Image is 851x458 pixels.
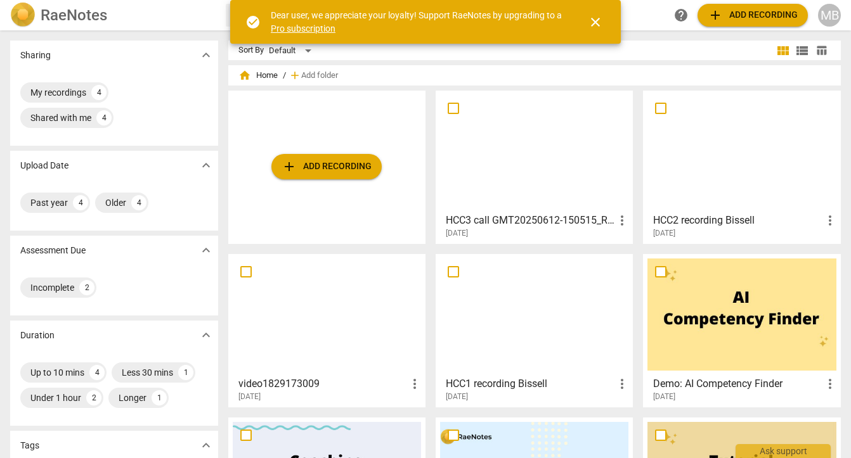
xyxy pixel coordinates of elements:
a: Pro subscription [271,23,335,34]
a: HCC3 call GMT20250612-150515_Recording_640x360[DATE] [440,95,628,238]
a: video1829173009[DATE] [233,258,421,402]
div: Longer [119,391,146,404]
div: Older [105,196,126,209]
span: view_list [795,43,810,58]
span: expand_more [198,158,214,173]
span: expand_more [198,328,214,343]
span: more_vert [614,376,630,391]
span: close [588,15,603,30]
span: [DATE] [446,228,468,239]
button: Show more [197,156,216,175]
img: Logo [10,3,36,28]
span: add [282,159,297,174]
div: Under 1 hour [30,391,81,404]
div: Shared with me [30,111,91,124]
div: Default [269,41,316,61]
button: MB [818,4,841,27]
div: 2 [79,280,94,295]
p: Sharing [20,49,51,62]
button: Tile view [774,41,793,60]
h3: Demo: AI Competency Finder [653,376,822,391]
a: HCC1 recording Bissell[DATE] [440,258,628,402]
div: Sort By [238,46,264,55]
span: [DATE] [446,391,468,402]
a: Help [670,4,692,27]
span: Add folder [301,71,338,80]
span: Home [238,69,278,82]
span: [DATE] [653,228,675,239]
p: Upload Date [20,159,68,172]
span: home [238,69,251,82]
div: Incomplete [30,281,74,294]
span: [DATE] [238,391,261,402]
div: My recordings [30,86,86,99]
button: List view [793,41,812,60]
a: HCC2 recording Bissell[DATE] [647,95,836,238]
span: help [673,8,689,23]
h3: HCC3 call GMT20250612-150515_Recording_640x360 [446,213,614,228]
span: more_vert [407,376,422,391]
span: more_vert [614,213,630,228]
div: Ask support [736,444,831,458]
span: expand_more [198,243,214,258]
div: Dear user, we appreciate your loyalty! Support RaeNotes by upgrading to a [271,9,565,35]
span: add [289,69,301,82]
p: Duration [20,329,55,342]
button: Table view [812,41,831,60]
span: more_vert [822,213,838,228]
div: Up to 10 mins [30,366,84,379]
span: expand_more [198,48,214,63]
div: 4 [96,110,112,125]
div: 4 [73,195,88,210]
span: Add recording [282,159,372,174]
span: add [708,8,723,23]
div: 4 [89,365,105,380]
div: 4 [131,195,146,210]
h2: RaeNotes [41,6,107,24]
div: 1 [178,365,193,380]
span: Add recording [708,8,798,23]
h3: HCC2 recording Bissell [653,213,822,228]
span: check_circle [245,15,261,30]
button: Show more [197,436,216,455]
button: Upload [271,154,382,179]
a: LogoRaeNotes [10,3,216,28]
button: Show more [197,241,216,260]
div: Less 30 mins [122,366,173,379]
span: / [283,71,286,80]
a: Demo: AI Competency Finder[DATE] [647,258,836,402]
div: 4 [91,85,107,100]
button: Show more [197,46,216,65]
span: table_chart [815,44,828,56]
h3: video1829173009 [238,376,407,391]
span: more_vert [822,376,838,391]
button: Upload [698,4,808,27]
button: Close [580,7,611,37]
div: 2 [86,390,101,405]
span: [DATE] [653,391,675,402]
div: 1 [152,390,167,405]
span: expand_more [198,438,214,453]
span: view_module [776,43,791,58]
p: Tags [20,439,39,452]
p: Assessment Due [20,244,86,257]
h3: HCC1 recording Bissell [446,376,614,391]
button: Show more [197,326,216,345]
div: Past year [30,196,68,209]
